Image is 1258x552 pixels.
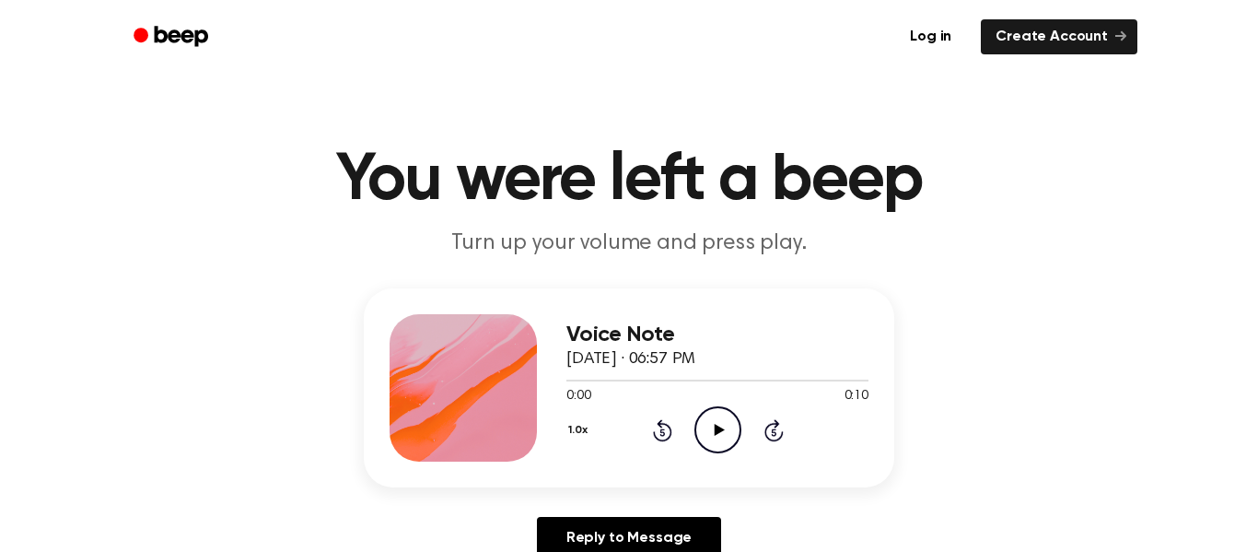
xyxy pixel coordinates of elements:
a: Beep [121,19,225,55]
button: 1.0x [566,415,594,446]
h3: Voice Note [566,323,868,347]
p: Turn up your volume and press play. [275,229,983,259]
span: 0:00 [566,387,590,406]
h1: You were left a beep [157,147,1101,214]
a: Create Account [981,19,1137,54]
span: [DATE] · 06:57 PM [566,351,695,368]
span: 0:10 [844,387,868,406]
a: Log in [891,16,970,58]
